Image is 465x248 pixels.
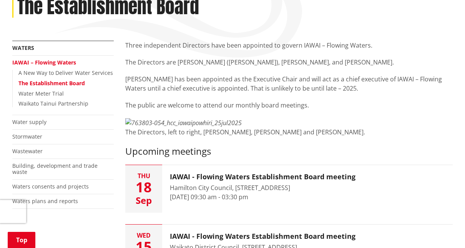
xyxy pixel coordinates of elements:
a: Waters consents and projects [12,183,89,190]
div: The Directors, left to right, [PERSON_NAME], [PERSON_NAME] and [PERSON_NAME]. [125,127,453,146]
p: [PERSON_NAME] has been appointed as the Executive Chair and will act as a chief executive of IAWA... [125,74,453,93]
img: 763803-054_hcc_iawaipowhiri_25jul2025 [125,118,242,127]
h3: IAWAI - Flowing Waters Establishment Board meeting [170,173,355,181]
a: Waikato Tainui Partnership [18,100,88,107]
button: Thu 18 Sep IAWAI - Flowing Waters Establishment Board meeting Hamilton City Council, [STREET_ADDR... [125,165,453,213]
h3: Upcoming meetings [125,146,453,157]
a: Waters [12,44,34,51]
div: Sep [125,196,162,205]
a: Water supply [12,118,46,126]
a: Top [8,232,35,248]
iframe: Messenger Launcher [430,216,457,243]
time: [DATE] 09:30 am - 03:30 pm [170,193,248,201]
div: Hamilton City Council, [STREET_ADDRESS] [170,183,355,192]
p: The public are welcome to attend our monthly board meetings. [125,101,453,110]
a: Waters plans and reports [12,197,78,205]
p: The Directors are [PERSON_NAME] ([PERSON_NAME]), [PERSON_NAME], and [PERSON_NAME]. [125,58,453,67]
a: The Establishment Board [18,79,85,87]
div: Wed [125,232,162,238]
a: Wastewater [12,147,43,155]
a: Building, development and trade waste [12,162,98,176]
a: IAWAI – Flowing Waters [12,59,76,66]
p: Three independent Directors have been appointed to govern IAWAI – Flowing Waters. [125,41,453,50]
div: Thu [125,173,162,179]
div: 18 [125,180,162,194]
a: Water Meter Trial [18,90,64,97]
h3: IAWAI - Flowing Waters Establishment Board meeting [170,232,355,241]
a: A New Way to Deliver Water Services [18,69,113,76]
a: Stormwater [12,133,42,140]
